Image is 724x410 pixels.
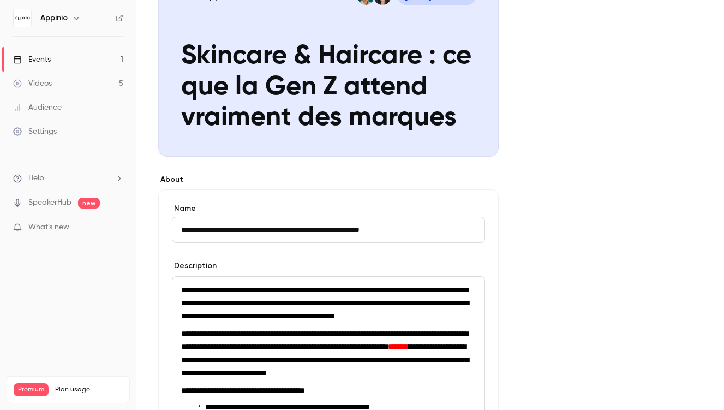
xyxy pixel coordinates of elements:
[28,197,71,209] a: SpeakerHub
[158,174,499,185] label: About
[55,385,123,394] span: Plan usage
[78,198,100,209] span: new
[28,173,44,184] span: Help
[40,13,68,23] h6: Appinio
[13,54,51,65] div: Events
[172,260,217,271] label: Description
[14,9,31,27] img: Appinio
[28,222,69,233] span: What's new
[13,126,57,137] div: Settings
[14,383,49,396] span: Premium
[13,102,62,113] div: Audience
[13,173,123,184] li: help-dropdown-opener
[13,78,52,89] div: Videos
[172,203,485,214] label: Name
